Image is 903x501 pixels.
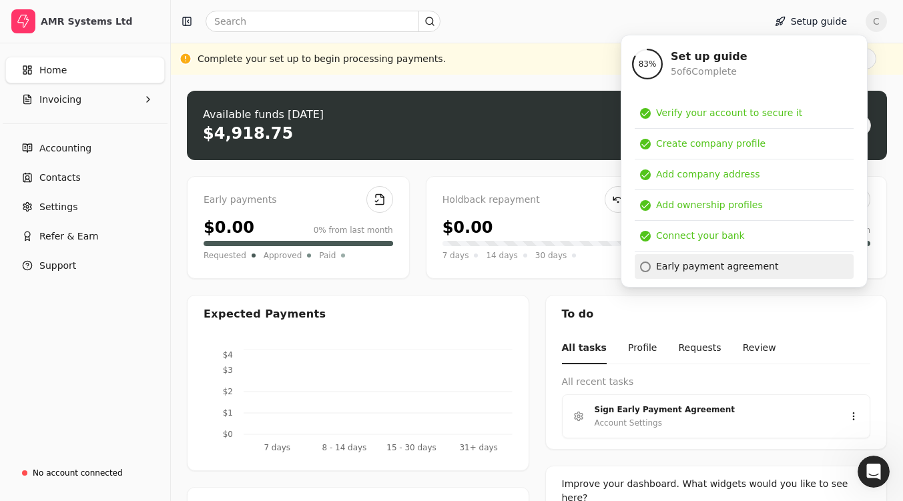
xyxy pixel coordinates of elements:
[5,223,165,249] button: Refer & Earn
[204,306,326,322] div: Expected Payments
[743,333,776,364] button: Review
[223,350,233,360] tspan: $4
[656,198,763,212] div: Add ownership profiles
[223,430,233,439] tspan: $0
[264,443,290,452] tspan: 7 days
[203,123,293,144] div: $4,918.75
[198,52,446,66] div: Complete your set up to begin processing payments.
[656,167,760,181] div: Add company address
[39,141,91,155] span: Accounting
[204,249,246,262] span: Requested
[656,106,802,120] div: Verify your account to secure it
[264,249,302,262] span: Approved
[562,333,607,364] button: All tasks
[678,333,721,364] button: Requests
[203,107,324,123] div: Available funds [DATE]
[39,93,81,107] span: Invoicing
[39,63,67,77] span: Home
[546,296,887,333] div: To do
[656,260,778,274] div: Early payment agreement
[628,333,657,364] button: Profile
[5,57,165,83] a: Home
[5,135,165,161] a: Accounting
[39,171,81,185] span: Contacts
[322,443,366,452] tspan: 8 - 14 days
[671,49,747,65] div: Set up guide
[319,249,336,262] span: Paid
[223,408,233,418] tspan: $1
[442,193,632,207] div: Holdback repayment
[562,375,871,389] div: All recent tasks
[671,65,747,79] div: 5 of 6 Complete
[223,366,233,375] tspan: $3
[595,416,662,430] div: Account Settings
[460,443,498,452] tspan: 31+ days
[206,11,440,32] input: Search
[5,164,165,191] a: Contacts
[656,137,766,151] div: Create company profile
[656,229,745,243] div: Connect your bank
[39,200,77,214] span: Settings
[5,252,165,279] button: Support
[858,456,890,488] iframe: Intercom live chat
[639,58,657,70] span: 83 %
[39,229,99,243] span: Refer & Earn
[39,259,76,273] span: Support
[5,461,165,485] a: No account connected
[764,11,858,32] button: Setup guide
[442,215,493,239] div: $0.00
[486,249,517,262] span: 14 days
[41,15,159,28] div: AMR Systems Ltd
[5,86,165,113] button: Invoicing
[5,193,165,220] a: Settings
[33,467,123,479] div: No account connected
[223,387,233,396] tspan: $2
[386,443,436,452] tspan: 15 - 30 days
[621,35,868,288] div: Setup guide
[314,224,393,236] div: 0% from last month
[204,193,393,207] div: Early payments
[866,11,887,32] button: C
[535,249,567,262] span: 30 days
[204,215,254,239] div: $0.00
[442,249,469,262] span: 7 days
[595,403,828,416] div: Sign Early Payment Agreement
